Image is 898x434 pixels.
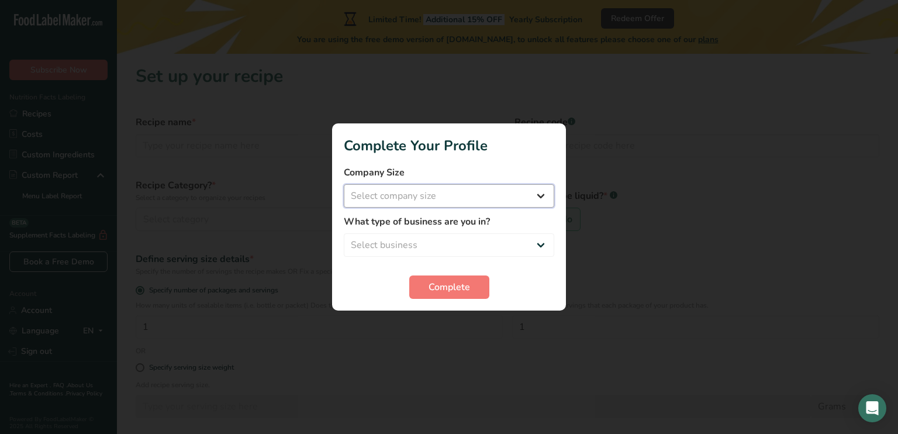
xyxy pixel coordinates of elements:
[429,280,470,294] span: Complete
[344,135,554,156] h1: Complete Your Profile
[344,215,554,229] label: What type of business are you in?
[409,275,489,299] button: Complete
[858,394,886,422] div: Open Intercom Messenger
[344,166,554,180] label: Company Size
